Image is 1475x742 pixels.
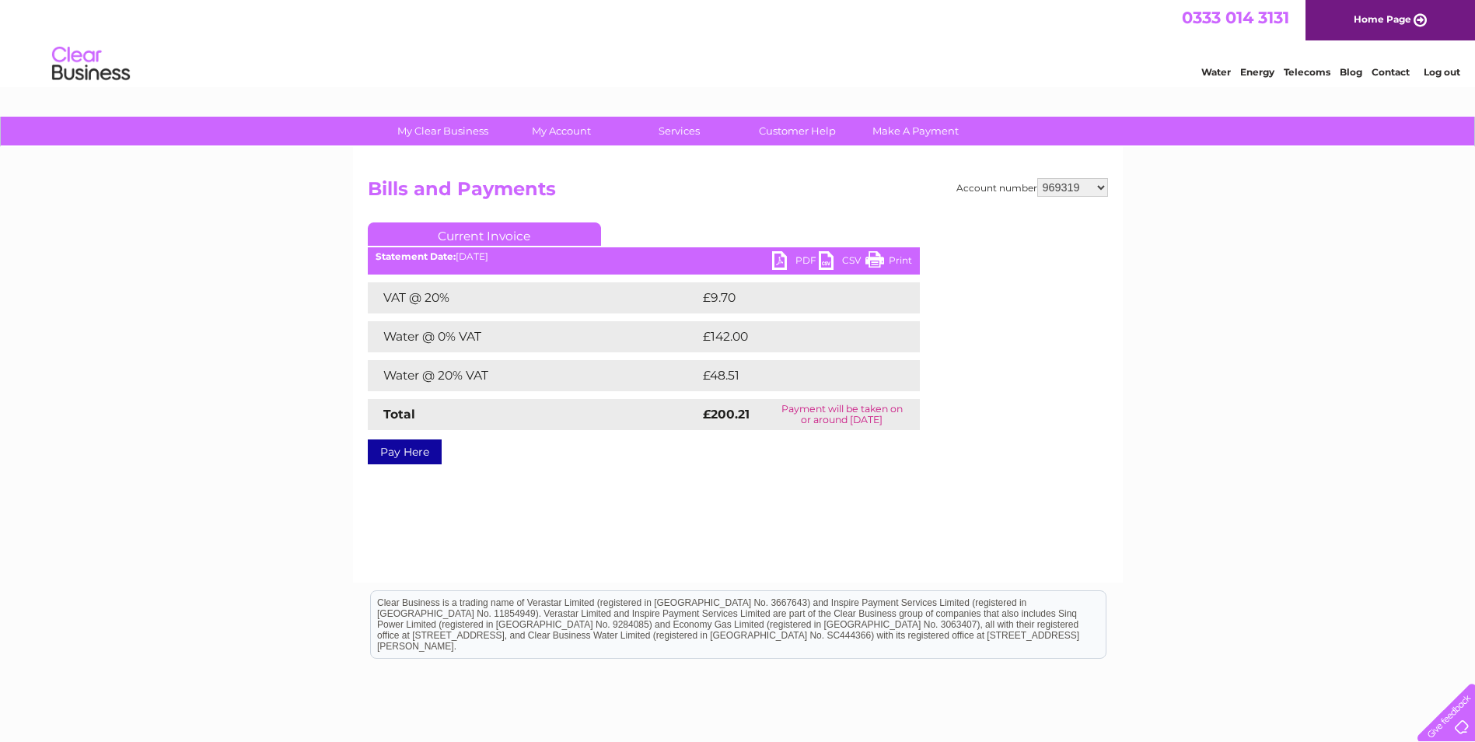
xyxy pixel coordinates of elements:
[865,251,912,274] a: Print
[497,117,625,145] a: My Account
[1240,66,1274,78] a: Energy
[1201,66,1231,78] a: Water
[699,282,884,313] td: £9.70
[703,407,750,422] strong: £200.21
[1372,66,1410,78] a: Contact
[368,222,601,246] a: Current Invoice
[772,251,819,274] a: PDF
[371,9,1106,75] div: Clear Business is a trading name of Verastar Limited (registered in [GEOGRAPHIC_DATA] No. 3667643...
[1424,66,1460,78] a: Log out
[368,360,699,391] td: Water @ 20% VAT
[851,117,980,145] a: Make A Payment
[1284,66,1330,78] a: Telecoms
[368,178,1108,208] h2: Bills and Payments
[383,407,415,422] strong: Total
[699,321,892,352] td: £142.00
[368,282,699,313] td: VAT @ 20%
[699,360,887,391] td: £48.51
[733,117,862,145] a: Customer Help
[1182,8,1289,27] a: 0333 014 3131
[819,251,865,274] a: CSV
[376,250,456,262] b: Statement Date:
[379,117,507,145] a: My Clear Business
[1340,66,1362,78] a: Blog
[615,117,743,145] a: Services
[368,439,442,464] a: Pay Here
[368,321,699,352] td: Water @ 0% VAT
[956,178,1108,197] div: Account number
[764,399,920,430] td: Payment will be taken on or around [DATE]
[51,40,131,88] img: logo.png
[368,251,920,262] div: [DATE]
